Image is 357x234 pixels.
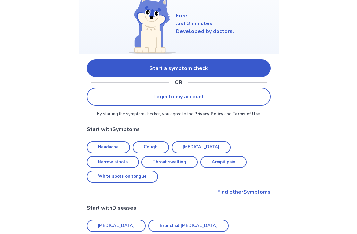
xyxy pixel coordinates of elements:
p: By starting the symptom checker, you agree to the and [87,111,271,117]
p: Start with Diseases [87,204,271,212]
p: Find other Symptoms [87,188,271,196]
p: Free. [176,12,234,20]
p: Just 3 minutes. [176,20,234,27]
p: OR [175,78,182,86]
a: Terms of Use [233,111,260,117]
a: Privacy Policy [194,111,223,117]
a: Start a symptom check [87,59,271,77]
a: White spots on tongue [87,171,158,183]
a: [MEDICAL_DATA] [87,220,146,232]
a: [MEDICAL_DATA] [172,141,231,154]
a: Narrow stools [87,156,139,168]
a: Throat swelling [141,156,198,168]
a: Headache [87,141,130,154]
p: Start with Symptoms [87,125,271,133]
a: Bronchial [MEDICAL_DATA] [148,220,229,232]
a: Login to my account [87,88,271,106]
p: Developed by doctors. [176,27,234,35]
a: Find otherSymptoms [87,188,271,196]
a: Armpit pain [200,156,247,168]
a: Cough [133,141,169,154]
